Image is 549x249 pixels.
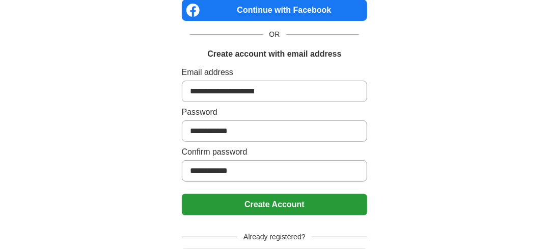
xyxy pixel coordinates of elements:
span: OR [263,29,286,40]
span: Already registered? [237,232,311,242]
label: Email address [182,66,368,79]
label: Password [182,106,368,118]
h1: Create account with email address [207,48,341,60]
label: Confirm password [182,146,368,158]
button: Create Account [182,194,368,215]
